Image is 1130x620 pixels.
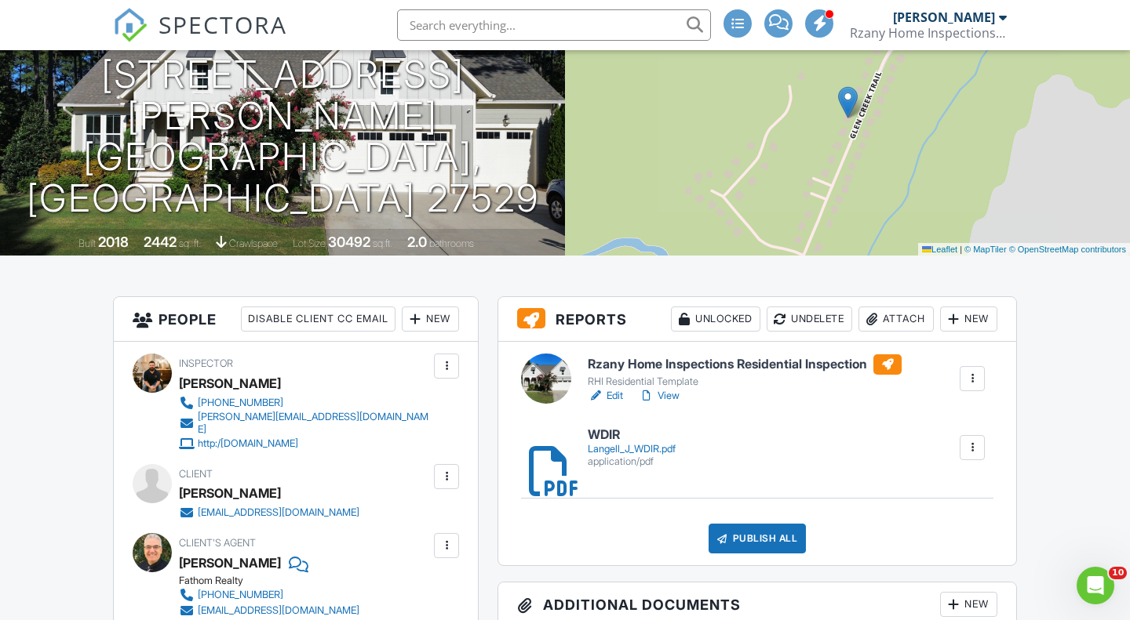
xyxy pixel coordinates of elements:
[1077,567,1114,604] iframe: Intercom live chat
[588,375,902,388] div: RHI Residential Template
[922,245,957,254] a: Leaflet
[198,411,430,436] div: [PERSON_NAME][EMAIL_ADDRESS][DOMAIN_NAME]
[179,575,372,587] div: Fathom Realty
[179,411,430,436] a: [PERSON_NAME][EMAIL_ADDRESS][DOMAIN_NAME]
[588,354,902,375] h6: Rzany Home Inspections Residential Inspection
[588,354,902,389] a: Rzany Home Inspections Residential Inspection RHI Residential Template
[709,524,807,553] div: Publish All
[179,468,213,480] span: Client
[113,8,148,42] img: The Best Home Inspection Software - Spectora
[397,9,711,41] input: Search everything...
[179,372,281,395] div: [PERSON_NAME]
[144,234,177,250] div: 2442
[588,428,676,468] a: WDIR Langell_J_WDIR.pdf application/pdf
[588,455,676,468] div: application/pdf
[179,587,359,603] a: [PHONE_NUMBER]
[25,54,540,219] h1: [STREET_ADDRESS][PERSON_NAME] [GEOGRAPHIC_DATA], [GEOGRAPHIC_DATA] 27529
[767,306,852,332] div: Undelete
[198,437,298,450] div: http:/[DOMAIN_NAME]
[893,9,995,25] div: [PERSON_NAME]
[429,237,474,249] span: bathrooms
[373,237,392,249] span: sq.ft.
[179,481,281,505] div: [PERSON_NAME]
[241,306,395,332] div: Disable Client CC Email
[179,395,430,411] a: [PHONE_NUMBER]
[179,357,233,369] span: Inspector
[198,604,359,617] div: [EMAIL_ADDRESS][DOMAIN_NAME]
[588,428,676,442] h6: WDIR
[179,603,359,618] a: [EMAIL_ADDRESS][DOMAIN_NAME]
[940,306,997,332] div: New
[179,505,359,520] a: [EMAIL_ADDRESS][DOMAIN_NAME]
[940,592,997,617] div: New
[1009,245,1126,254] a: © OpenStreetMap contributors
[198,397,283,409] div: [PHONE_NUMBER]
[407,234,427,250] div: 2.0
[402,306,459,332] div: New
[114,297,478,342] h3: People
[838,86,858,118] img: Marker
[328,234,370,250] div: 30492
[179,237,201,249] span: sq. ft.
[588,388,623,404] a: Edit
[293,237,326,249] span: Lot Size
[498,297,1016,342] h3: Reports
[964,245,1007,254] a: © MapTiler
[671,306,760,332] div: Unlocked
[639,388,680,404] a: View
[858,306,934,332] div: Attach
[1109,567,1127,579] span: 10
[113,21,287,54] a: SPECTORA
[960,245,962,254] span: |
[588,443,676,455] div: Langell_J_WDIR.pdf
[229,237,278,249] span: crawlspace
[198,506,359,519] div: [EMAIL_ADDRESS][DOMAIN_NAME]
[159,8,287,41] span: SPECTORA
[179,436,430,451] a: http:/[DOMAIN_NAME]
[98,234,129,250] div: 2018
[179,551,281,575] a: [PERSON_NAME]
[179,537,256,549] span: Client's Agent
[198,589,283,601] div: [PHONE_NUMBER]
[850,25,1007,41] div: Rzany Home Inspections LLC
[78,237,96,249] span: Built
